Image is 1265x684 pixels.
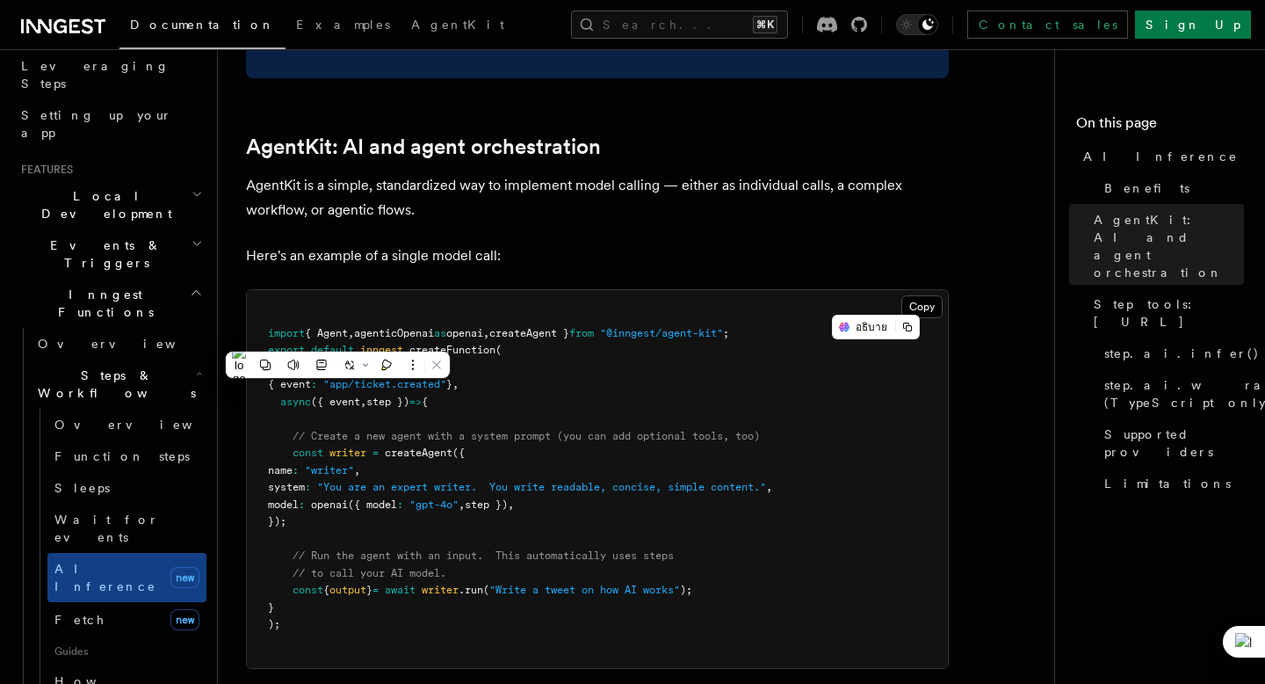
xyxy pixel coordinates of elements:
[268,618,280,630] span: );
[409,498,459,511] span: "gpt-4o"
[569,327,594,339] span: from
[14,236,192,272] span: Events & Triggers
[305,327,348,339] span: { Agent
[268,601,274,614] span: }
[47,504,206,553] a: Wait for events
[465,498,508,511] span: step })
[299,498,305,511] span: :
[293,464,299,477] span: :
[14,279,206,328] button: Inngest Functions
[680,584,692,596] span: );
[54,613,105,627] span: Fetch
[47,602,206,637] a: Fetchnew
[411,18,504,32] span: AgentKit
[293,447,323,459] span: const
[130,18,275,32] span: Documentation
[311,396,360,408] span: ({ event
[348,498,397,511] span: ({ model
[1097,468,1244,499] a: Limitations
[286,5,401,47] a: Examples
[21,59,170,91] span: Leveraging Steps
[372,447,379,459] span: =
[47,440,206,472] a: Function steps
[1104,179,1189,197] span: Benefits
[385,447,452,459] span: createAgent
[366,396,409,408] span: step })
[170,567,199,588] span: new
[360,344,403,356] span: inngest
[311,378,317,390] span: :
[54,513,159,544] span: Wait for events
[348,327,354,339] span: ,
[14,50,206,99] a: Leveraging Steps
[14,163,73,177] span: Features
[1104,426,1244,461] span: Supported providers
[1094,295,1244,331] span: Step tools: [URL]
[31,360,206,409] button: Steps & Workflows
[293,567,446,579] span: // to call your AI model.
[385,584,416,596] span: await
[434,327,446,339] span: as
[901,295,943,318] button: Copy
[495,344,502,356] span: (
[246,135,601,159] a: AgentKit: AI and agent orchestration
[293,549,674,562] span: // Run the agent with an input. This automatically uses steps
[452,447,465,459] span: ({
[54,562,156,593] span: AI Inference
[54,481,110,495] span: Sleeps
[14,286,190,321] span: Inngest Functions
[397,498,403,511] span: :
[246,173,949,222] p: AgentKit is a simple, standardized way to implement model calling — either as individual calls, a...
[323,378,446,390] span: "app/ticket.created"
[329,447,366,459] span: writer
[1076,113,1244,141] h4: On this page
[459,584,483,596] span: .run
[766,481,772,493] span: ,
[268,481,305,493] span: system
[323,584,329,596] span: {
[47,553,206,602] a: AI Inferencenew
[489,327,569,339] span: createAgent }
[311,344,354,356] span: default
[723,327,729,339] span: ;
[452,378,459,390] span: ,
[1094,211,1244,281] span: AgentKit: AI and agent orchestration
[508,498,514,511] span: ,
[1087,288,1244,338] a: Step tools: [URL]
[268,327,305,339] span: import
[459,498,465,511] span: ,
[170,609,199,630] span: new
[246,244,949,268] p: Here's an example of a single model call:
[1097,172,1244,204] a: Benefits
[354,327,434,339] span: agenticOpenai
[1104,345,1260,362] span: step.ai.infer()
[896,14,938,35] button: Toggle dark mode
[268,344,305,356] span: export
[372,584,379,596] span: =
[483,327,489,339] span: ,
[354,464,360,477] span: ,
[14,180,206,229] button: Local Development
[483,584,489,596] span: (
[280,396,311,408] span: async
[268,515,286,528] span: });
[305,464,354,477] span: "writer"
[293,430,760,442] span: // Create a new agent with a system prompt (you can add optional tools, too)
[422,584,459,596] span: writer
[31,367,196,402] span: Steps & Workflows
[31,328,206,360] a: Overview
[311,498,348,511] span: openai
[600,327,723,339] span: "@inngest/agent-kit"
[401,5,515,47] a: AgentKit
[753,16,777,33] kbd: ⌘K
[38,337,219,351] span: Overview
[268,378,311,390] span: { event
[1097,338,1244,369] a: step.ai.infer()
[14,99,206,149] a: Setting up your app
[446,378,452,390] span: }
[21,108,172,140] span: Setting up your app
[1087,204,1244,288] a: AgentKit: AI and agent orchestration
[54,418,235,432] span: Overview
[296,18,390,32] span: Examples
[305,481,311,493] span: :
